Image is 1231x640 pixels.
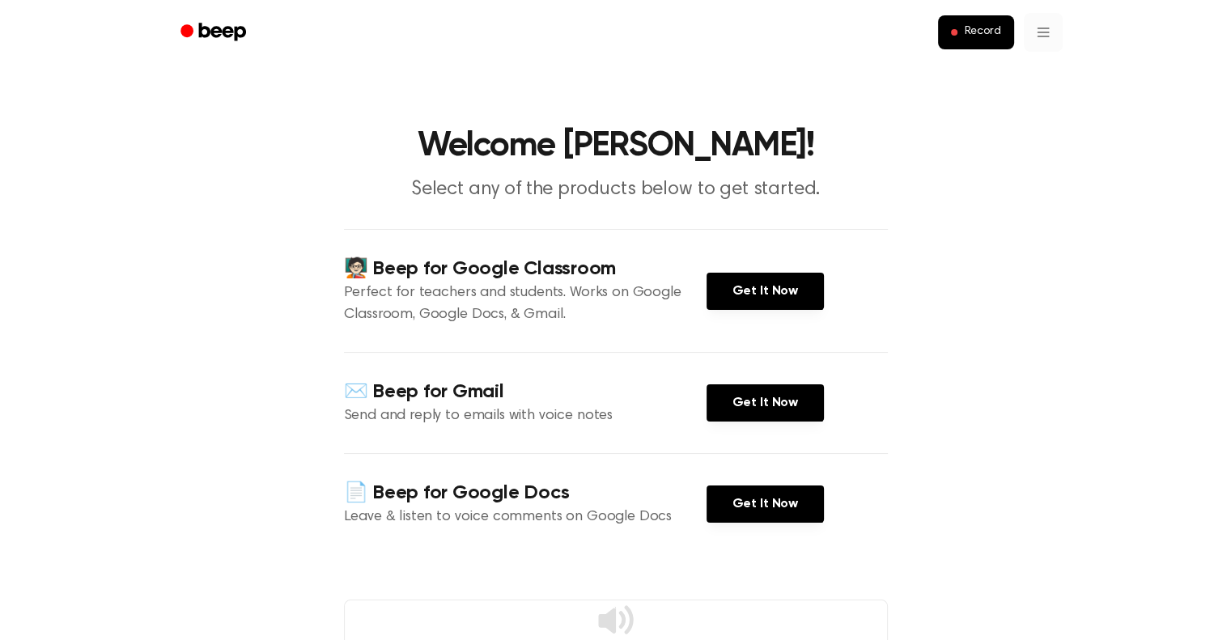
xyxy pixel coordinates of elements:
p: Send and reply to emails with voice notes [344,405,707,427]
p: Perfect for teachers and students. Works on Google Classroom, Google Docs, & Gmail. [344,282,707,326]
h4: 📄 Beep for Google Docs [344,480,707,506]
a: Get It Now [707,384,824,422]
a: Beep [169,17,261,49]
p: Select any of the products below to get started. [305,176,927,203]
span: Record [964,25,1000,40]
a: Get It Now [707,273,824,310]
button: Open menu [1024,13,1063,52]
h1: Welcome [PERSON_NAME]! [202,129,1030,163]
h4: 🧑🏻‍🏫 Beep for Google Classroom [344,256,707,282]
h4: ✉️ Beep for Gmail [344,379,707,405]
p: Leave & listen to voice comments on Google Docs [344,506,707,528]
button: Record [938,15,1013,49]
a: Get It Now [707,485,824,523]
